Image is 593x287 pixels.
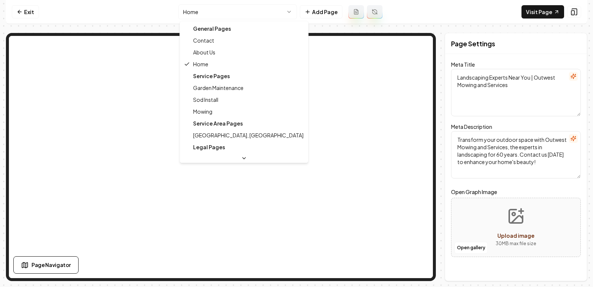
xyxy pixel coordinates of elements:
[181,117,307,129] div: Service Area Pages
[193,131,304,139] span: [GEOGRAPHIC_DATA], [GEOGRAPHIC_DATA]
[193,49,215,56] span: About Us
[193,96,218,103] span: Sod Install
[193,37,214,44] span: Contact
[193,60,208,68] span: Home
[181,23,307,34] div: General Pages
[181,141,307,153] div: Legal Pages
[193,84,244,91] span: Garden Maintenance
[181,70,307,82] div: Service Pages
[193,108,212,115] span: Mowing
